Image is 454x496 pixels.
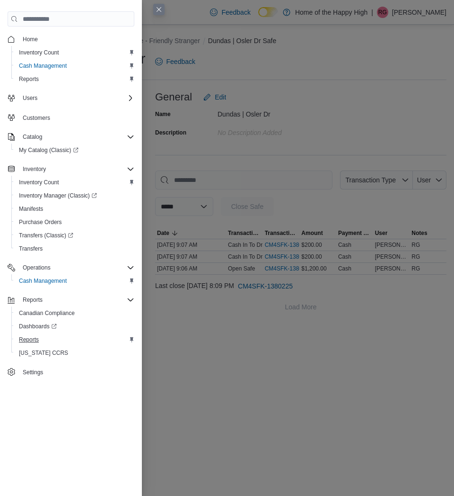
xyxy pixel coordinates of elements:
[19,111,134,123] span: Customers
[11,229,138,242] a: Transfers (Classic)
[4,32,138,46] button: Home
[11,346,138,360] button: [US_STATE] CCRS
[19,245,43,253] span: Transfers
[19,294,46,306] button: Reports
[11,72,138,86] button: Reports
[11,176,138,189] button: Inventory Count
[15,321,134,332] span: Dashboards
[11,144,138,157] a: My Catalog (Classic)
[19,179,59,186] span: Inventory Count
[19,367,47,378] a: Settings
[19,218,62,226] span: Purchase Orders
[19,34,42,45] a: Home
[23,94,37,102] span: Users
[15,60,70,72] a: Cash Management
[19,262,54,273] button: Operations
[19,163,134,175] span: Inventory
[19,131,134,143] span: Catalog
[8,28,134,381] nav: Complex example
[19,277,67,285] span: Cash Management
[15,144,134,156] span: My Catalog (Classic)
[15,275,134,287] span: Cash Management
[15,47,63,58] a: Inventory Count
[19,294,134,306] span: Reports
[15,190,134,201] span: Inventory Manager (Classic)
[15,230,134,241] span: Transfers (Classic)
[19,92,134,104] span: Users
[15,60,134,72] span: Cash Management
[15,144,82,156] a: My Catalog (Classic)
[4,365,138,379] button: Settings
[11,202,138,216] button: Manifests
[19,62,67,70] span: Cash Management
[19,323,57,330] span: Dashboards
[15,203,134,215] span: Manifests
[4,130,138,144] button: Catalog
[19,131,46,143] button: Catalog
[23,133,42,141] span: Catalog
[15,334,134,345] span: Reports
[23,296,43,304] span: Reports
[19,92,41,104] button: Users
[15,334,43,345] a: Reports
[19,49,59,56] span: Inventory Count
[4,293,138,307] button: Reports
[4,162,138,176] button: Inventory
[19,205,43,213] span: Manifests
[11,59,138,72] button: Cash Management
[11,320,138,333] a: Dashboards
[19,262,134,273] span: Operations
[19,309,75,317] span: Canadian Compliance
[23,369,43,376] span: Settings
[15,243,46,254] a: Transfers
[23,264,51,271] span: Operations
[15,47,134,58] span: Inventory Count
[15,321,61,332] a: Dashboards
[15,190,101,201] a: Inventory Manager (Classic)
[4,110,138,124] button: Customers
[15,230,77,241] a: Transfers (Classic)
[19,349,68,357] span: [US_STATE] CCRS
[153,4,165,15] button: Close this dialog
[15,307,79,319] a: Canadian Compliance
[4,261,138,274] button: Operations
[4,91,138,105] button: Users
[11,307,138,320] button: Canadian Compliance
[15,275,70,287] a: Cash Management
[19,336,39,343] span: Reports
[19,163,50,175] button: Inventory
[11,189,138,202] a: Inventory Manager (Classic)
[19,33,134,45] span: Home
[15,216,134,228] span: Purchase Orders
[15,177,134,188] span: Inventory Count
[19,232,73,239] span: Transfers (Classic)
[15,203,47,215] a: Manifests
[15,243,134,254] span: Transfers
[19,112,54,124] a: Customers
[11,333,138,346] button: Reports
[11,216,138,229] button: Purchase Orders
[15,307,134,319] span: Canadian Compliance
[15,347,134,359] span: Washington CCRS
[11,46,138,59] button: Inventory Count
[23,165,46,173] span: Inventory
[11,242,138,255] button: Transfers
[23,36,38,43] span: Home
[19,146,79,154] span: My Catalog (Classic)
[19,75,39,83] span: Reports
[15,347,72,359] a: [US_STATE] CCRS
[23,114,50,122] span: Customers
[11,274,138,288] button: Cash Management
[15,73,43,85] a: Reports
[15,73,134,85] span: Reports
[15,177,63,188] a: Inventory Count
[15,216,66,228] a: Purchase Orders
[19,192,97,199] span: Inventory Manager (Classic)
[19,366,134,378] span: Settings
